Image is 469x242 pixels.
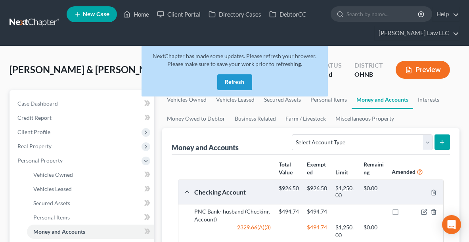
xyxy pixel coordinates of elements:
[364,161,384,176] strong: Remaining
[275,208,303,216] div: $494.74
[33,171,73,178] span: Vehicles Owned
[303,185,331,199] div: $926.50
[217,74,252,90] button: Refresh
[17,129,50,135] span: Client Profile
[190,223,275,239] div: 2329.66(A)(3)
[33,214,70,221] span: Personal Items
[360,185,388,199] div: $0.00
[352,90,413,109] a: Money and Accounts
[346,7,419,21] input: Search by name...
[303,223,331,239] div: $494.74
[306,90,352,109] a: Personal Items
[33,185,72,192] span: Vehicles Leased
[119,7,153,21] a: Home
[172,143,239,152] div: Money and Accounts
[275,185,303,199] div: $926.50
[392,168,415,175] strong: Amended
[318,61,342,70] div: Status
[331,223,360,239] div: $1,250.00
[83,11,109,17] span: New Case
[281,109,331,128] a: Farm / Livestock
[17,100,58,107] span: Case Dashboard
[442,215,461,234] div: Open Intercom Messenger
[33,228,85,235] span: Money and Accounts
[318,70,342,79] div: Filed
[153,7,205,21] a: Client Portal
[10,64,170,75] span: [PERSON_NAME] & [PERSON_NAME]
[360,223,388,239] div: $0.00
[354,61,383,70] div: District
[279,161,293,176] strong: Total Value
[17,114,52,121] span: Credit Report
[11,96,154,111] a: Case Dashboard
[27,196,154,210] a: Secured Assets
[162,109,230,128] a: Money Owed to Debtor
[265,7,310,21] a: DebtorCC
[307,161,326,176] strong: Exempted
[230,109,281,128] a: Business Related
[27,225,154,239] a: Money and Accounts
[33,200,70,206] span: Secured Assets
[27,182,154,196] a: Vehicles Leased
[354,70,383,79] div: OHNB
[17,157,63,164] span: Personal Property
[331,185,360,199] div: $1,250.00
[27,168,154,182] a: Vehicles Owned
[375,26,459,40] a: [PERSON_NAME] Law LLC
[27,210,154,225] a: Personal Items
[17,143,52,149] span: Real Property
[396,61,450,79] button: Preview
[205,7,265,21] a: Directory Cases
[303,208,331,216] div: $494.74
[335,169,348,176] strong: Limit
[413,90,444,109] a: Interests
[153,53,316,67] span: NextChapter has made some updates. Please refresh your browser. Please make sure to save your wor...
[433,7,459,21] a: Help
[331,109,399,128] a: Miscellaneous Property
[190,208,275,223] div: PNC Bank- husband (Checking Account)
[11,111,154,125] a: Credit Report
[190,188,275,196] div: Checking Account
